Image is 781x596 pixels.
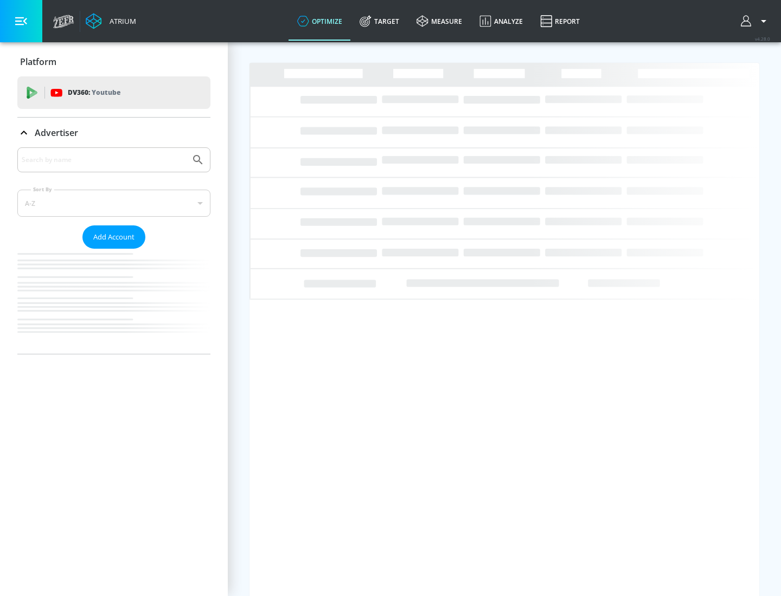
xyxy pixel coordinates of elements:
[93,231,135,243] span: Add Account
[105,16,136,26] div: Atrium
[86,13,136,29] a: Atrium
[351,2,408,41] a: Target
[31,186,54,193] label: Sort By
[532,2,588,41] a: Report
[22,153,186,167] input: Search by name
[17,190,210,217] div: A-Z
[17,47,210,77] div: Platform
[68,87,120,99] p: DV360:
[17,249,210,354] nav: list of Advertiser
[82,225,145,249] button: Add Account
[17,118,210,148] div: Advertiser
[289,2,351,41] a: optimize
[35,127,78,139] p: Advertiser
[755,36,770,42] span: v 4.28.0
[92,87,120,98] p: Youtube
[17,147,210,354] div: Advertiser
[17,76,210,109] div: DV360: Youtube
[471,2,532,41] a: Analyze
[408,2,471,41] a: measure
[20,56,56,68] p: Platform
